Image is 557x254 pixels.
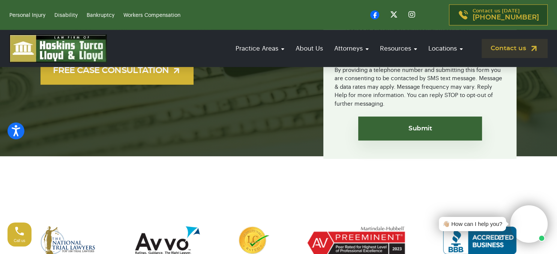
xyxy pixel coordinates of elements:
img: arrow-up-right-light.svg [172,66,181,75]
input: Submit [358,117,482,140]
div: By providing a telephone number and submitting this form you are consenting to be contacted by SM... [335,61,505,109]
a: About Us [292,38,327,59]
a: Contact us [DATE][PHONE_NUMBER] [449,4,548,25]
a: Bankruptcy [87,13,114,18]
a: Resources [376,38,421,59]
a: Workers Compensation [123,13,180,18]
span: Call us [14,239,26,243]
span: [PHONE_NUMBER] [473,14,539,21]
a: Locations [425,38,467,59]
a: Personal Injury [9,13,45,18]
a: Practice Areas [232,38,288,59]
a: Contact us [482,39,548,58]
a: Disability [54,13,78,18]
div: 👋🏼 How can I help you? [443,220,502,229]
p: Contact us [DATE] [473,9,539,21]
a: Attorneys [330,38,372,59]
a: Open chat [493,230,509,245]
a: FREE CASE CONSULTATION [41,57,194,85]
img: logo [9,34,107,63]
